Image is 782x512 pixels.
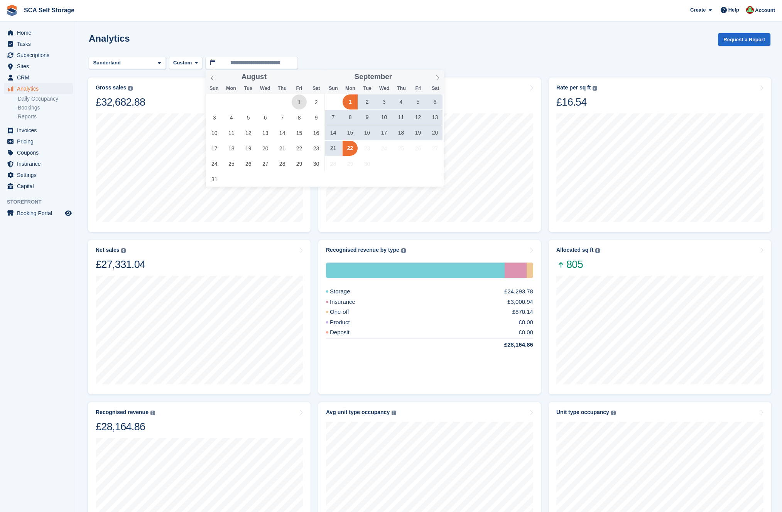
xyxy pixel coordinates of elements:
img: icon-info-grey-7440780725fd019a000dd9b08b2336e03edf1995a4989e88bcd33f0948082b44.svg [392,411,396,415]
span: Account [755,7,775,14]
a: Daily Occupancy [18,95,73,103]
span: Analytics [17,83,63,94]
span: Sites [17,61,63,72]
span: August 6, 2025 [258,110,273,125]
span: Capital [17,181,63,192]
div: Insurance [326,298,374,307]
input: Year [392,73,416,81]
a: menu [4,136,73,147]
span: August 7, 2025 [275,110,290,125]
input: Year [267,73,291,81]
span: Thu [393,86,410,91]
span: Thu [274,86,291,91]
div: Insurance [505,263,527,278]
span: August 3, 2025 [207,110,222,125]
div: Sunderland [92,59,124,67]
img: icon-info-grey-7440780725fd019a000dd9b08b2336e03edf1995a4989e88bcd33f0948082b44.svg [593,86,597,91]
span: September 10, 2025 [377,110,392,125]
span: August 31, 2025 [207,172,222,187]
span: August 30, 2025 [309,156,324,171]
a: menu [4,61,73,72]
div: Storage [326,287,369,296]
span: August 18, 2025 [224,141,239,156]
a: menu [4,27,73,38]
span: Tue [240,86,257,91]
span: September 5, 2025 [410,94,426,109]
div: Net sales [96,247,119,253]
a: SCA Self Storage [21,4,78,17]
div: £32,682.88 [96,96,145,109]
button: Request a Report [718,33,770,46]
span: August 28, 2025 [275,156,290,171]
img: stora-icon-8386f47178a22dfd0bd8f6a31ec36ba5ce8667c1dd55bd0f319d3a0aa187defe.svg [6,5,18,16]
a: Reports [18,113,73,120]
div: £0.00 [519,328,533,337]
span: August 22, 2025 [292,141,307,156]
div: £27,331.04 [96,258,145,271]
span: August 21, 2025 [275,141,290,156]
span: Subscriptions [17,50,63,61]
span: September 8, 2025 [343,110,358,125]
a: menu [4,39,73,49]
span: Coupons [17,147,63,158]
span: Wed [257,86,274,91]
span: September 20, 2025 [427,125,443,140]
a: Bookings [18,104,73,111]
div: One-off [326,308,368,317]
div: £0.00 [519,318,533,327]
img: icon-info-grey-7440780725fd019a000dd9b08b2336e03edf1995a4989e88bcd33f0948082b44.svg [121,248,126,253]
span: September 6, 2025 [427,94,443,109]
span: August 27, 2025 [258,156,273,171]
div: Product [326,318,368,327]
a: Preview store [64,209,73,218]
span: September 14, 2025 [326,125,341,140]
a: menu [4,208,73,219]
span: September 24, 2025 [377,141,392,156]
span: September 11, 2025 [394,110,409,125]
span: August 1, 2025 [292,94,307,109]
span: September 4, 2025 [394,94,409,109]
span: September 1, 2025 [343,94,358,109]
a: menu [4,50,73,61]
div: £24,293.78 [504,287,533,296]
a: menu [4,170,73,180]
span: August 10, 2025 [207,125,222,140]
span: Mon [342,86,359,91]
img: icon-info-grey-7440780725fd019a000dd9b08b2336e03edf1995a4989e88bcd33f0948082b44.svg [401,248,406,253]
img: icon-info-grey-7440780725fd019a000dd9b08b2336e03edf1995a4989e88bcd33f0948082b44.svg [128,86,133,91]
span: August 20, 2025 [258,141,273,156]
span: September 15, 2025 [343,125,358,140]
span: August [242,73,267,81]
div: Unit type occupancy [556,409,609,416]
span: September 26, 2025 [410,141,426,156]
a: menu [4,83,73,94]
span: September 19, 2025 [410,125,426,140]
span: Tue [359,86,376,91]
span: September 16, 2025 [360,125,375,140]
span: September 22, 2025 [343,141,358,156]
span: Booking Portal [17,208,63,219]
div: £870.14 [512,308,533,317]
span: September 12, 2025 [410,110,426,125]
a: menu [4,147,73,158]
span: August 29, 2025 [292,156,307,171]
span: Custom [173,59,192,67]
span: Invoices [17,125,63,136]
span: Wed [376,86,393,91]
span: September 3, 2025 [377,94,392,109]
span: August 17, 2025 [207,141,222,156]
span: September 18, 2025 [394,125,409,140]
span: Tasks [17,39,63,49]
img: icon-info-grey-7440780725fd019a000dd9b08b2336e03edf1995a4989e88bcd33f0948082b44.svg [595,248,600,253]
span: Home [17,27,63,38]
div: Rate per sq ft [556,84,591,91]
span: August 23, 2025 [309,141,324,156]
div: Allocated sq ft [556,247,593,253]
span: August 16, 2025 [309,125,324,140]
span: August 9, 2025 [309,110,324,125]
span: September 21, 2025 [326,141,341,156]
img: Dale Chapman [746,6,754,14]
div: £3,000.94 [507,298,533,307]
span: Settings [17,170,63,180]
span: August 26, 2025 [241,156,256,171]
